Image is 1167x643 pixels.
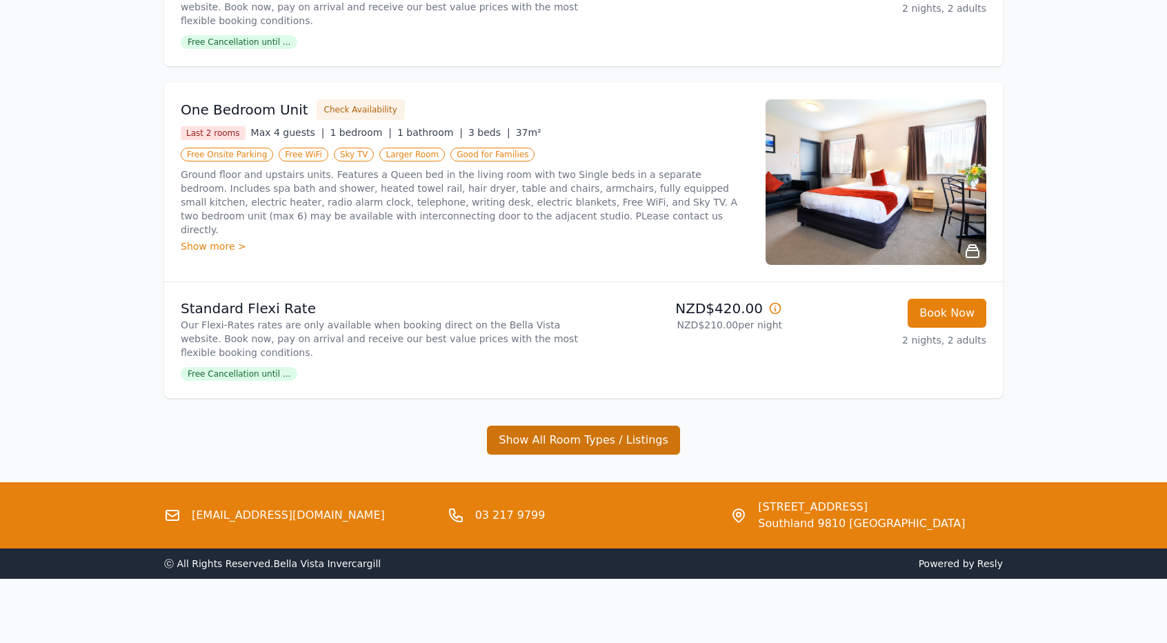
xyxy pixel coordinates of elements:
[164,558,381,569] span: ⓒ All Rights Reserved. Bella Vista Invercargill
[279,148,328,161] span: Free WiFi
[487,426,680,455] button: Show All Room Types / Listings
[192,507,385,524] a: [EMAIL_ADDRESS][DOMAIN_NAME]
[793,1,986,15] p: 2 nights, 2 adults
[181,126,246,140] span: Last 2 rooms
[317,99,405,120] button: Check Availability
[589,318,782,332] p: NZD$210.00 per night
[589,557,1003,571] span: Powered by
[977,558,1003,569] a: Resly
[475,507,546,524] a: 03 217 9799
[334,148,375,161] span: Sky TV
[181,168,749,237] p: Ground floor and upstairs units. Features a Queen bed in the living room with two Single beds in ...
[908,299,986,328] button: Book Now
[181,239,749,253] div: Show more >
[181,100,308,119] h3: One Bedroom Unit
[758,499,965,515] span: [STREET_ADDRESS]
[181,318,578,359] p: Our Flexi-Rates rates are only available when booking direct on the Bella Vista website. Book now...
[181,35,297,49] span: Free Cancellation until ...
[397,127,463,138] span: 1 bathroom |
[251,127,325,138] span: Max 4 guests |
[758,515,965,532] span: Southland 9810 [GEOGRAPHIC_DATA]
[379,148,445,161] span: Larger Room
[450,148,535,161] span: Good for Families
[181,299,578,318] p: Standard Flexi Rate
[793,333,986,347] p: 2 nights, 2 adults
[468,127,510,138] span: 3 beds |
[181,367,297,381] span: Free Cancellation until ...
[330,127,392,138] span: 1 bedroom |
[181,148,273,161] span: Free Onsite Parking
[589,299,782,318] p: NZD$420.00
[516,127,541,138] span: 37m²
